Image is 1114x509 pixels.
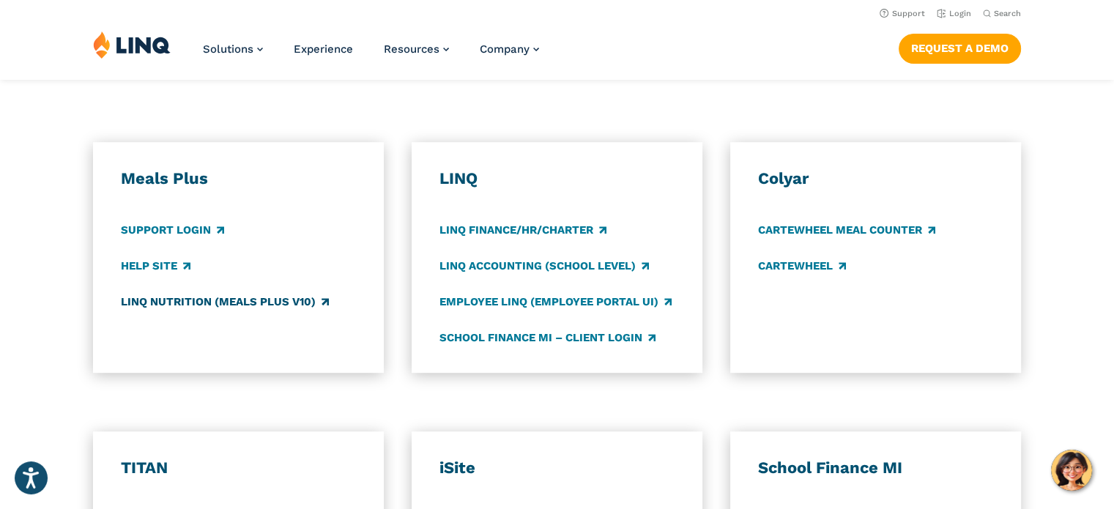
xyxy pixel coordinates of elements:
a: Request a Demo [899,34,1021,63]
a: School Finance MI – Client Login [439,330,656,346]
a: Solutions [203,42,263,56]
a: LINQ Nutrition (Meals Plus v10) [121,294,329,310]
button: Hello, have a question? Let’s chat. [1051,450,1092,491]
a: Login [937,9,971,18]
span: Solutions [203,42,253,56]
span: Search [994,9,1021,18]
span: Company [480,42,530,56]
button: Open Search Bar [983,8,1021,19]
h3: iSite [439,458,675,478]
a: Experience [294,42,353,56]
a: Support Login [121,222,224,238]
a: LINQ Finance/HR/Charter [439,222,606,238]
nav: Primary Navigation [203,31,539,79]
a: CARTEWHEEL [758,258,846,274]
a: CARTEWHEEL Meal Counter [758,222,935,238]
a: Resources [384,42,449,56]
h3: Colyar [758,168,993,189]
h3: LINQ [439,168,675,189]
a: Support [880,9,925,18]
h3: TITAN [121,458,356,478]
a: Help Site [121,258,190,274]
a: Employee LINQ (Employee Portal UI) [439,294,672,310]
h3: School Finance MI [758,458,993,478]
a: LINQ Accounting (school level) [439,258,649,274]
img: LINQ | K‑12 Software [93,31,171,59]
h3: Meals Plus [121,168,356,189]
span: Resources [384,42,439,56]
a: Company [480,42,539,56]
nav: Button Navigation [899,31,1021,63]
